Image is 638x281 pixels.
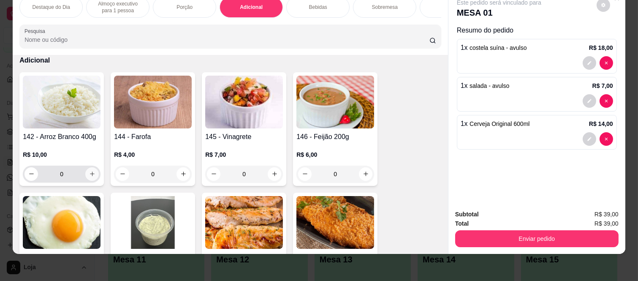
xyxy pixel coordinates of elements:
[240,4,263,11] p: Adicional
[595,219,619,228] span: R$ 39,00
[470,82,509,89] span: salada - avulso
[461,119,530,129] p: 1 x
[296,76,374,128] img: product-image
[470,44,527,51] span: costela suína - avulso
[455,230,619,247] button: Enviar pedido
[205,252,283,273] h4: Filé de Frango (Sem acompanhamentos)
[23,150,100,159] p: R$ 10,00
[24,35,429,44] input: Pesquisa
[296,132,374,142] h4: 146 - Feijão 200g
[583,56,596,70] button: decrease-product-quantity
[455,211,479,218] strong: Subtotal
[116,167,129,181] button: decrease-product-quantity
[461,43,527,53] p: 1 x
[457,7,541,19] p: MESA 01
[600,94,613,108] button: decrease-product-quantity
[205,150,283,159] p: R$ 7,00
[24,27,48,35] label: Pesquisa
[589,120,613,128] p: R$ 14,00
[207,167,220,181] button: decrease-product-quantity
[176,167,190,181] button: increase-product-quantity
[205,132,283,142] h4: 145 - Vinagrete
[205,76,283,128] img: product-image
[23,252,100,262] h4: 147 - Ovo Frito
[93,0,142,14] p: Almoço executivo para 1 pessoa
[359,167,372,181] button: increase-product-quantity
[296,196,374,249] img: product-image
[296,252,374,273] h4: Filé de [PERSON_NAME] (Sem acompanhamentos)
[114,252,192,273] h4: 151 - Molho de Alho 140ml
[461,81,510,91] p: 1 x
[583,132,596,146] button: decrease-product-quantity
[205,196,283,249] img: product-image
[600,56,613,70] button: decrease-product-quantity
[23,76,100,128] img: product-image
[298,167,312,181] button: decrease-product-quantity
[33,4,70,11] p: Destaque do Dia
[114,196,192,249] img: product-image
[114,150,192,159] p: R$ 4,00
[296,150,374,159] p: R$ 6,00
[268,167,281,181] button: increase-product-quantity
[470,120,529,127] span: Cerveja Original 600ml
[114,76,192,128] img: product-image
[23,132,100,142] h4: 142 - Arroz Branco 400g
[85,167,99,181] button: increase-product-quantity
[23,196,100,249] img: product-image
[372,4,398,11] p: Sobremesa
[457,25,617,35] p: Resumo do pedido
[114,132,192,142] h4: 144 - Farofa
[24,167,38,181] button: decrease-product-quantity
[19,55,441,65] p: Adicional
[595,210,619,219] span: R$ 39,00
[309,4,327,11] p: Bebidas
[600,132,613,146] button: decrease-product-quantity
[455,220,469,227] strong: Total
[589,44,613,52] p: R$ 18,00
[176,4,193,11] p: Porção
[583,94,596,108] button: decrease-product-quantity
[592,82,613,90] p: R$ 7,00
